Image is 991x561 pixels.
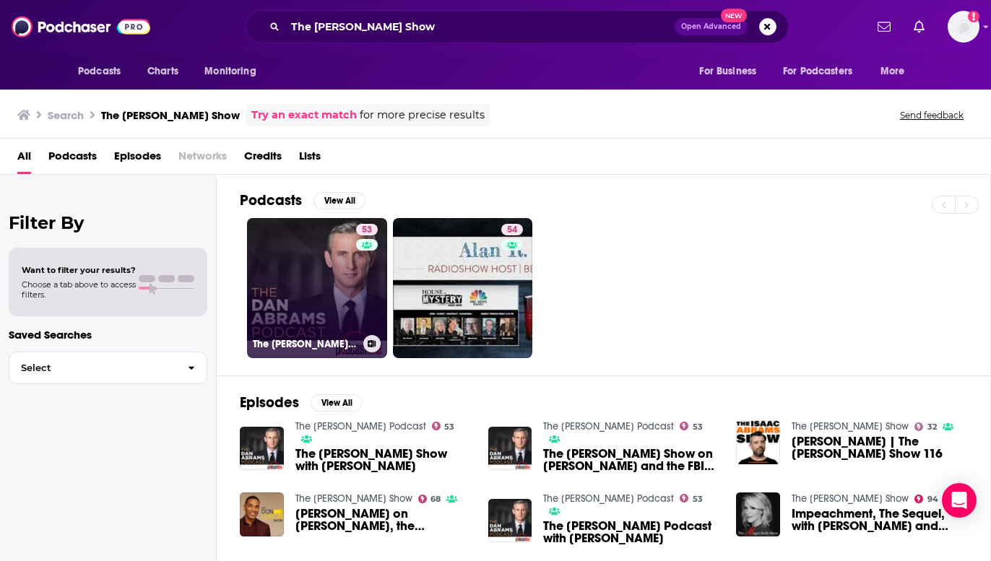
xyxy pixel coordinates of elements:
div: Open Intercom Messenger [942,483,977,518]
span: Select [9,363,176,373]
a: Charts [138,58,187,85]
span: New [721,9,747,22]
a: 54 [393,218,533,358]
span: Want to filter your results? [22,265,136,275]
span: For Podcasters [783,61,852,82]
img: The Dan Abrams Podcast with Floyd Abrams [488,499,532,543]
a: The Dan Abrams Podcast [295,420,426,432]
span: The [PERSON_NAME] Show on [PERSON_NAME] and the FBI (and [PERSON_NAME]) [543,448,719,472]
img: Podchaser - Follow, Share and Rate Podcasts [12,13,150,40]
span: Podcasts [78,61,121,82]
a: 53 [680,494,703,503]
span: Choose a tab above to access filters. [22,279,136,300]
a: Lists [299,144,321,174]
span: Networks [178,144,227,174]
span: 53 [693,496,703,503]
a: 53 [432,422,455,430]
span: For Business [699,61,756,82]
button: Open AdvancedNew [675,18,748,35]
button: Select [9,352,207,384]
h3: The [PERSON_NAME] Podcast [253,338,358,350]
a: The Dan Abrams Show with Ty Cobb [295,448,471,472]
span: Logged in as lorenzaingram [948,11,979,43]
a: Show notifications dropdown [908,14,930,39]
span: 94 [927,496,938,503]
a: 32 [914,422,937,431]
a: The Dan Abrams Podcast [543,492,674,505]
a: The Dan Abrams Podcast [543,420,674,432]
a: 53 [680,422,703,430]
a: Episodes [114,144,161,174]
img: The Dan Abrams Show on Trump and the FBI (and Kanye West) [488,427,532,471]
div: Search podcasts, credits, & more... [246,10,789,43]
button: Show profile menu [948,11,979,43]
a: The Dan Abrams Podcast with Floyd Abrams [543,520,719,544]
span: for more precise results [360,107,485,123]
span: 53 [362,223,372,238]
span: [PERSON_NAME] on [PERSON_NAME], the [PERSON_NAME] Trial and Campus Protests | The [PERSON_NAME] Show [295,508,471,532]
h3: The [PERSON_NAME] Show [101,108,240,122]
p: Saved Searches [9,328,207,342]
button: View All [311,394,363,412]
h2: Episodes [240,393,299,412]
button: open menu [689,58,774,85]
h3: Search [48,108,84,122]
img: User Profile [948,11,979,43]
a: 53 [356,224,378,235]
a: PodcastsView All [240,191,365,209]
span: 32 [927,424,937,430]
span: Charts [147,61,178,82]
span: Monitoring [204,61,256,82]
a: Credits [244,144,282,174]
span: 53 [693,424,703,430]
button: View All [313,192,365,209]
a: The Megyn Kelly Show [792,492,909,505]
img: Dan Donohue | The Isaac Abrams Show 116 [736,420,780,464]
span: The [PERSON_NAME] Show with [PERSON_NAME] [295,448,471,472]
span: Open Advanced [681,23,741,30]
a: All [17,144,31,174]
button: Send feedback [896,109,968,121]
a: The Dan Abrams Show on Trump and the FBI (and Kanye West) [543,448,719,472]
span: Impeachment, The Sequel, with [PERSON_NAME] and [PERSON_NAME] [792,508,967,532]
img: Dan Abrams on Stormy Daniels, the Trump Trial and Campus Protests | The Don Lemon Show [240,492,284,536]
svg: Add a profile image [968,11,979,22]
h2: Podcasts [240,191,302,209]
a: Podcasts [48,144,97,174]
a: The Don Lemon Show [295,492,412,505]
a: 54 [501,224,523,235]
span: 68 [430,496,441,503]
span: 53 [444,424,454,430]
a: Show notifications dropdown [872,14,896,39]
span: More [880,61,905,82]
a: The Isaac Abrams Show [792,420,909,432]
button: open menu [870,58,923,85]
a: Dan Donohue | The Isaac Abrams Show 116 [792,435,967,460]
button: open menu [774,58,873,85]
a: Try an exact match [251,107,357,123]
input: Search podcasts, credits, & more... [285,15,675,38]
a: 53The [PERSON_NAME] Podcast [247,218,387,358]
span: [PERSON_NAME] | The [PERSON_NAME] Show 116 [792,435,967,460]
a: EpisodesView All [240,393,363,412]
a: 94 [914,495,938,503]
img: Impeachment, The Sequel, with Eric Bolling and Dan Abrams [736,492,780,536]
a: Dan Abrams on Stormy Daniels, the Trump Trial and Campus Protests | The Don Lemon Show [295,508,471,532]
a: 68 [418,495,441,503]
span: 54 [507,223,517,238]
img: The Dan Abrams Show with Ty Cobb [240,427,284,471]
a: Impeachment, The Sequel, with Eric Bolling and Dan Abrams [792,508,967,532]
h2: Filter By [9,212,207,233]
button: open menu [194,58,274,85]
